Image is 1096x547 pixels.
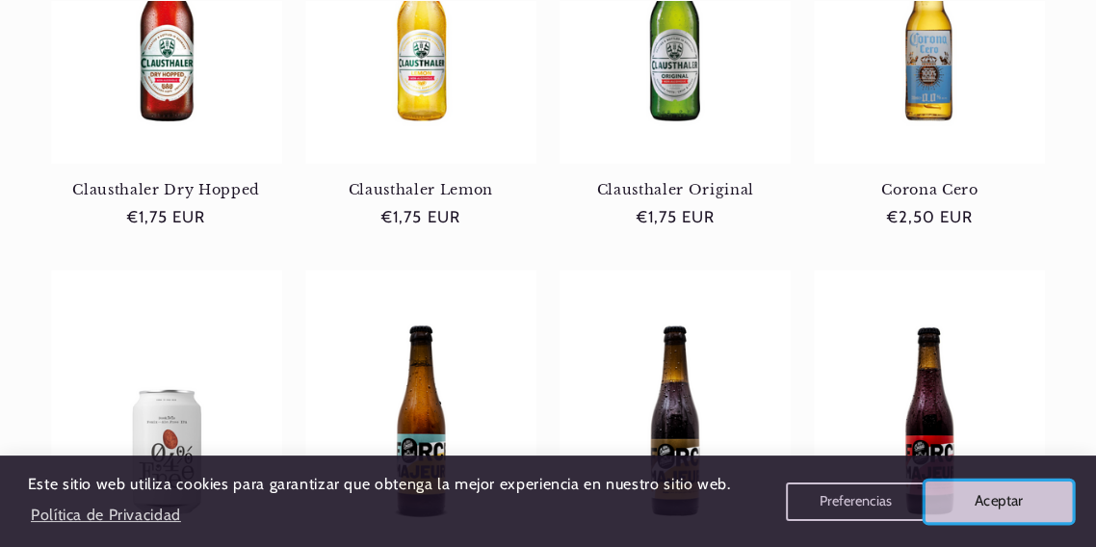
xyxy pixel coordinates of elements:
a: Política de Privacidad (opens in a new tab) [28,498,184,532]
button: Aceptar [926,481,1073,521]
a: Clausthaler Original [560,181,791,198]
a: Corona Cero [814,181,1045,198]
button: Preferencias [786,482,925,521]
a: Clausthaler Dry Hopped [51,181,282,198]
a: Clausthaler Lemon [305,181,536,198]
span: Este sitio web utiliza cookies para garantizar que obtenga la mejor experiencia en nuestro sitio ... [28,475,731,493]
